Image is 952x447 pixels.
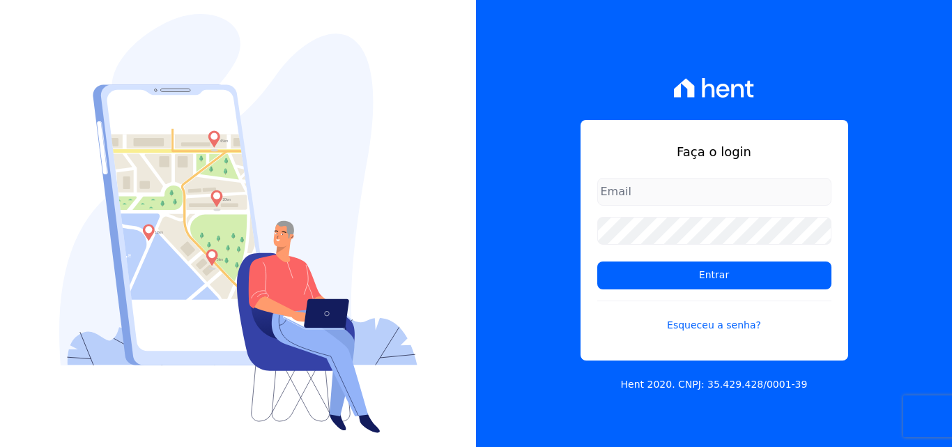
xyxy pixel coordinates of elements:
h1: Faça o login [597,142,831,161]
input: Email [597,178,831,206]
input: Entrar [597,262,831,289]
img: Login [59,14,417,433]
p: Hent 2020. CNPJ: 35.429.428/0001-39 [621,377,808,392]
a: Esqueceu a senha? [597,301,831,333]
